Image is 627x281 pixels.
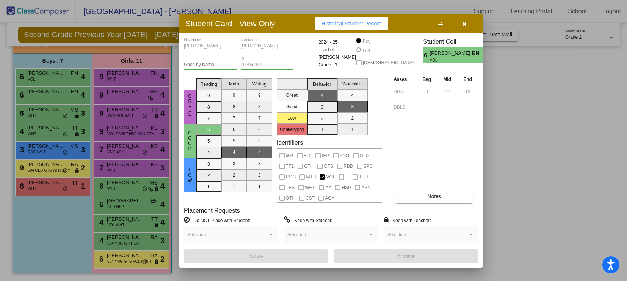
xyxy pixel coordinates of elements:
span: AA [325,183,331,192]
span: YNG [340,151,350,160]
span: Archive [397,253,415,259]
span: Teacher: [PERSON_NAME] [318,46,356,61]
label: = Keep with Student: [284,216,332,224]
span: CST [306,194,315,203]
span: Grade : 1 [318,61,337,69]
span: [PERSON_NAME] [430,49,472,57]
input: goes by name [184,62,237,68]
span: 2024 - 25 [318,38,338,46]
span: 4 [483,51,489,60]
th: Asses [392,75,416,84]
h3: Student Cell [423,38,489,45]
th: Beg [416,75,437,84]
span: RBD [343,162,353,171]
span: GTH [304,162,313,171]
span: EN [472,49,483,57]
span: Notes [427,193,441,199]
span: TF1 [286,162,294,171]
label: Placement Requests [184,207,240,214]
span: VOL [326,172,335,182]
span: 504 [286,151,293,160]
h3: Student Card - View Only [185,19,275,28]
span: HSP [342,183,351,192]
span: [DEMOGRAPHIC_DATA] [363,58,414,67]
span: MTH [306,172,316,182]
span: Save [249,253,263,259]
span: ELL [304,151,312,160]
span: Good [187,130,193,152]
span: P [345,172,348,182]
span: ASN [361,183,371,192]
div: Girl [362,47,370,54]
input: Enter ID [241,62,294,68]
input: assessment [393,86,414,98]
label: = Do NOT Place with Student: [184,216,250,224]
span: OLD [360,151,369,160]
span: 6 [423,51,429,60]
span: VOL [430,57,467,63]
span: TES [286,183,295,192]
span: GTS [324,162,333,171]
div: Boy [362,38,371,45]
th: Mid [437,75,457,84]
span: TEH [359,172,368,182]
button: Save [184,249,328,263]
span: RDG [286,172,296,182]
span: Great [187,93,193,120]
span: Low [187,167,193,183]
span: IEP [322,151,329,160]
input: assessment [393,101,414,113]
span: Historical Student Record [321,21,382,27]
button: Archive [334,249,478,263]
label: Identifiers [277,139,303,146]
span: AGY [325,194,334,203]
span: SPC [364,162,373,171]
span: OTH [286,194,295,203]
button: Notes [395,189,473,203]
label: = Keep with Teacher: [384,216,431,224]
span: WHT [305,183,315,192]
th: End [457,75,478,84]
button: Historical Student Record [315,17,388,30]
